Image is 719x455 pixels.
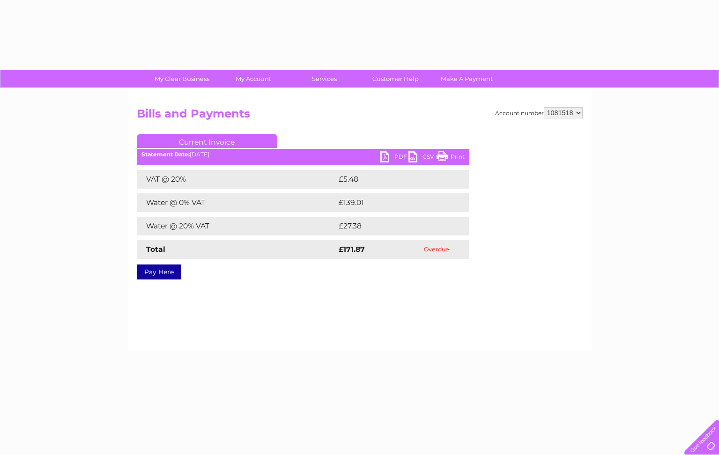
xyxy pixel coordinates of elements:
[357,70,434,88] a: Customer Help
[495,107,583,118] div: Account number
[336,217,450,235] td: £27.38
[137,193,336,212] td: Water @ 0% VAT
[137,151,469,158] div: [DATE]
[336,193,452,212] td: £139.01
[286,70,363,88] a: Services
[336,170,448,189] td: £5.48
[143,70,221,88] a: My Clear Business
[137,107,583,125] h2: Bills and Payments
[146,245,165,254] strong: Total
[137,217,336,235] td: Water @ 20% VAT
[215,70,292,88] a: My Account
[339,245,365,254] strong: £171.87
[137,170,336,189] td: VAT @ 20%
[137,134,277,148] a: Current Invoice
[428,70,505,88] a: Make A Payment
[380,151,408,165] a: PDF
[437,151,465,165] a: Print
[141,151,190,158] b: Statement Date:
[408,151,437,165] a: CSV
[404,240,469,259] td: Overdue
[137,264,181,279] a: Pay Here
